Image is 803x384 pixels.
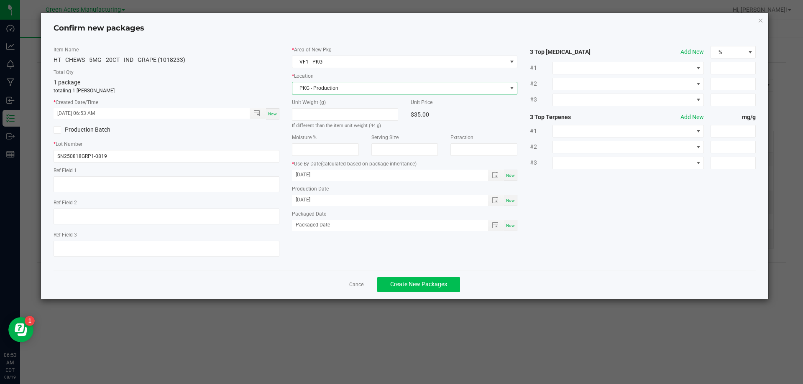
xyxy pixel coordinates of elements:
label: Moisture % [292,134,359,141]
span: (calculated based on package inheritance) [321,161,417,167]
label: Item Name [54,46,279,53]
small: If different than the item unit weight (44 g) [292,123,381,128]
span: #1 [530,64,552,72]
span: PKG - Production [292,82,507,94]
span: #2 [530,142,552,151]
iframe: Resource center unread badge [25,316,35,326]
label: Unit Weight (g) [292,99,399,106]
button: Add New [680,48,704,56]
label: Packaged Date [292,210,518,218]
input: Use By Date [292,170,479,180]
label: Created Date/Time [54,99,279,106]
span: #3 [530,95,552,104]
input: Created Datetime [54,108,241,119]
span: Toggle popup [250,108,266,119]
label: Ref Field 2 [54,199,279,206]
label: Use By Date [292,160,518,168]
label: Ref Field 1 [54,167,279,174]
strong: mg/g [711,113,756,122]
label: Location [292,72,518,80]
span: Create New Packages [390,281,447,287]
div: HT - CHEWS - 5MG - 20CT - IND - GRAPE (1018233) [54,56,279,64]
iframe: Resource center [8,317,33,342]
strong: 3 Top [MEDICAL_DATA] [530,48,620,56]
span: Now [506,173,515,178]
label: Production Date [292,185,518,193]
span: 1 package [54,79,80,86]
label: Extraction [450,134,517,141]
button: Add New [680,113,704,122]
label: Lot Number [54,140,279,148]
label: Total Qty [54,69,279,76]
label: Ref Field 3 [54,231,279,239]
span: #2 [530,79,552,88]
label: Area of New Pkg [292,46,518,53]
p: totaling 1 [PERSON_NAME] [54,87,279,94]
span: Now [268,112,277,116]
label: Serving Size [371,134,438,141]
input: Packaged Date [292,220,479,230]
label: Production Batch [54,125,160,134]
span: Toggle popup [488,195,504,206]
a: Cancel [349,281,365,288]
span: % [711,46,745,58]
span: #1 [530,127,552,135]
span: Toggle popup [488,170,504,181]
div: $35.00 [411,108,517,121]
span: VF1 - PKG [292,56,507,68]
span: Now [506,223,515,228]
label: Unit Price [411,99,517,106]
span: Now [506,198,515,203]
button: Create New Packages [377,277,460,292]
h4: Confirm new packages [54,23,756,34]
strong: 3 Top Terpenes [530,113,620,122]
span: #3 [530,158,552,167]
span: Toggle popup [488,220,504,231]
input: Production Date [292,195,479,205]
